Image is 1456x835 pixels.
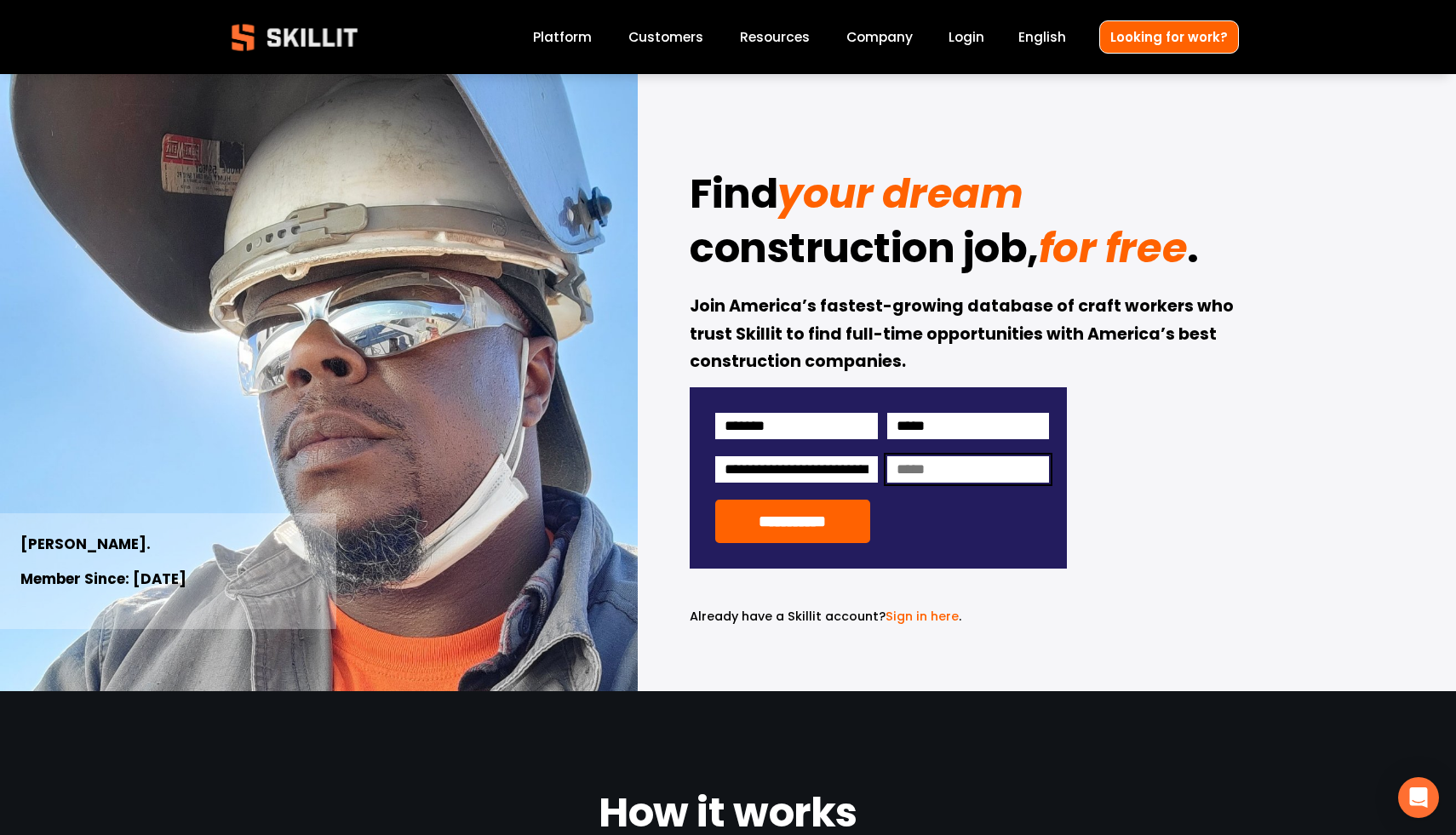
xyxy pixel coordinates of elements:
[690,608,886,625] span: Already have a Skillit account?
[740,27,810,47] span: Resources
[1018,26,1066,49] div: language picker
[690,607,1067,626] p: .
[1187,217,1199,287] strong: .
[533,26,592,49] a: Platform
[740,26,810,49] a: folder dropdown
[777,165,1023,222] em: your dream
[886,608,959,625] a: Sign in here
[846,26,913,49] a: Company
[20,568,186,592] strong: Member Since: [DATE]
[1398,777,1439,818] div: Open Intercom Messenger
[217,12,372,63] img: Skillit
[690,294,1237,377] strong: Join America’s fastest-growing database of craft workers who trust Skillit to find full-time oppo...
[1039,220,1187,277] em: for free
[949,26,984,49] a: Login
[1018,27,1066,47] span: English
[690,217,1039,287] strong: construction job,
[20,533,151,558] strong: [PERSON_NAME].
[1099,20,1239,54] a: Looking for work?
[690,163,777,232] strong: Find
[628,26,703,49] a: Customers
